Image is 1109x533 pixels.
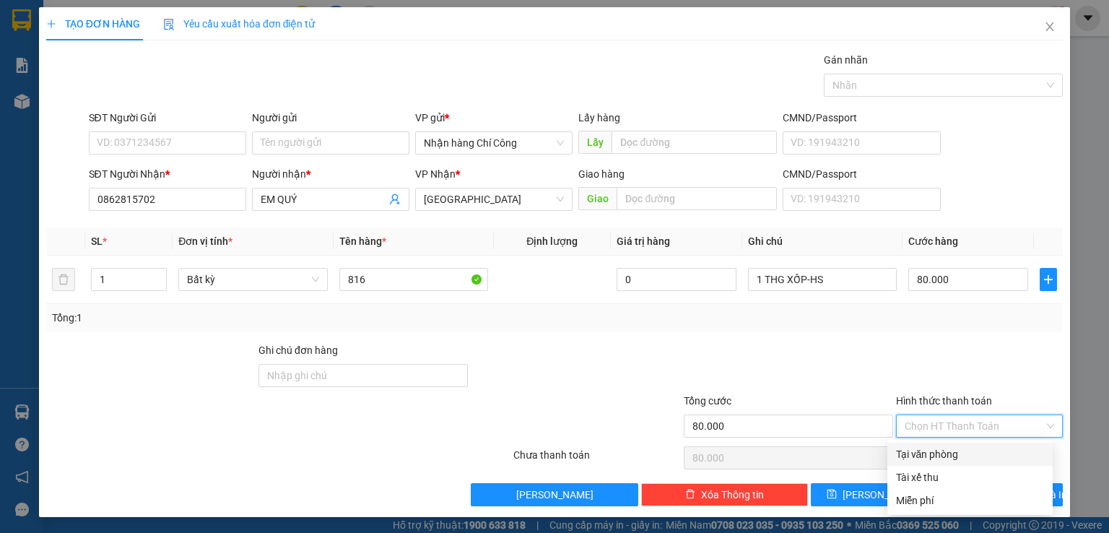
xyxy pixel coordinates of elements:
img: icon [163,19,175,30]
div: VP gửi [415,110,573,126]
span: user-add [389,194,401,205]
span: Bất kỳ [187,269,318,290]
span: [PERSON_NAME] [843,487,920,503]
div: Tại văn phòng [896,446,1044,462]
span: Giá trị hàng [617,235,670,247]
button: save[PERSON_NAME] [811,483,936,506]
span: SL [91,235,103,247]
span: Xóa Thông tin [701,487,764,503]
span: Cước hàng [908,235,958,247]
span: delete [685,489,695,500]
div: Người gửi [252,110,409,126]
span: Đơn vị tính [178,235,232,247]
button: plus [1040,268,1057,291]
div: SĐT Người Nhận [89,166,246,182]
span: plus [46,19,56,29]
span: Tổng cước [684,395,731,407]
span: plus [1040,274,1056,285]
span: Lấy hàng [578,112,620,123]
div: Tổng: 1 [52,310,429,326]
span: Sài Gòn [424,188,564,210]
input: Dọc đường [612,131,777,154]
button: delete [52,268,75,291]
div: Miễn phí [896,493,1044,508]
div: CMND/Passport [783,166,940,182]
label: Gán nhãn [824,54,868,66]
span: Tên hàng [339,235,386,247]
span: Giao hàng [578,168,625,180]
span: TẠO ĐƠN HÀNG [46,18,140,30]
input: VD: Bàn, Ghế [339,268,488,291]
span: VP Nhận [415,168,456,180]
span: Nhận hàng Chí Công [424,132,564,154]
input: Ghi Chú [748,268,897,291]
label: Ghi chú đơn hàng [258,344,338,356]
input: 0 [617,268,736,291]
button: [PERSON_NAME] [471,483,638,506]
div: Tài xế thu [896,469,1044,485]
span: Giao [578,187,617,210]
input: Dọc đường [617,187,777,210]
div: SĐT Người Gửi [89,110,246,126]
th: Ghi chú [742,227,903,256]
div: Người nhận [252,166,409,182]
span: close [1044,21,1056,32]
span: Yêu cầu xuất hóa đơn điện tử [163,18,316,30]
span: save [827,489,837,500]
span: [PERSON_NAME] [516,487,593,503]
input: Ghi chú đơn hàng [258,364,468,387]
div: Chưa thanh toán [512,447,682,472]
button: Close [1030,7,1070,48]
label: Hình thức thanh toán [896,395,992,407]
button: deleteXóa Thông tin [641,483,808,506]
button: printer[PERSON_NAME] và In [939,483,1064,506]
div: CMND/Passport [783,110,940,126]
span: Định lượng [526,235,578,247]
span: Lấy [578,131,612,154]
